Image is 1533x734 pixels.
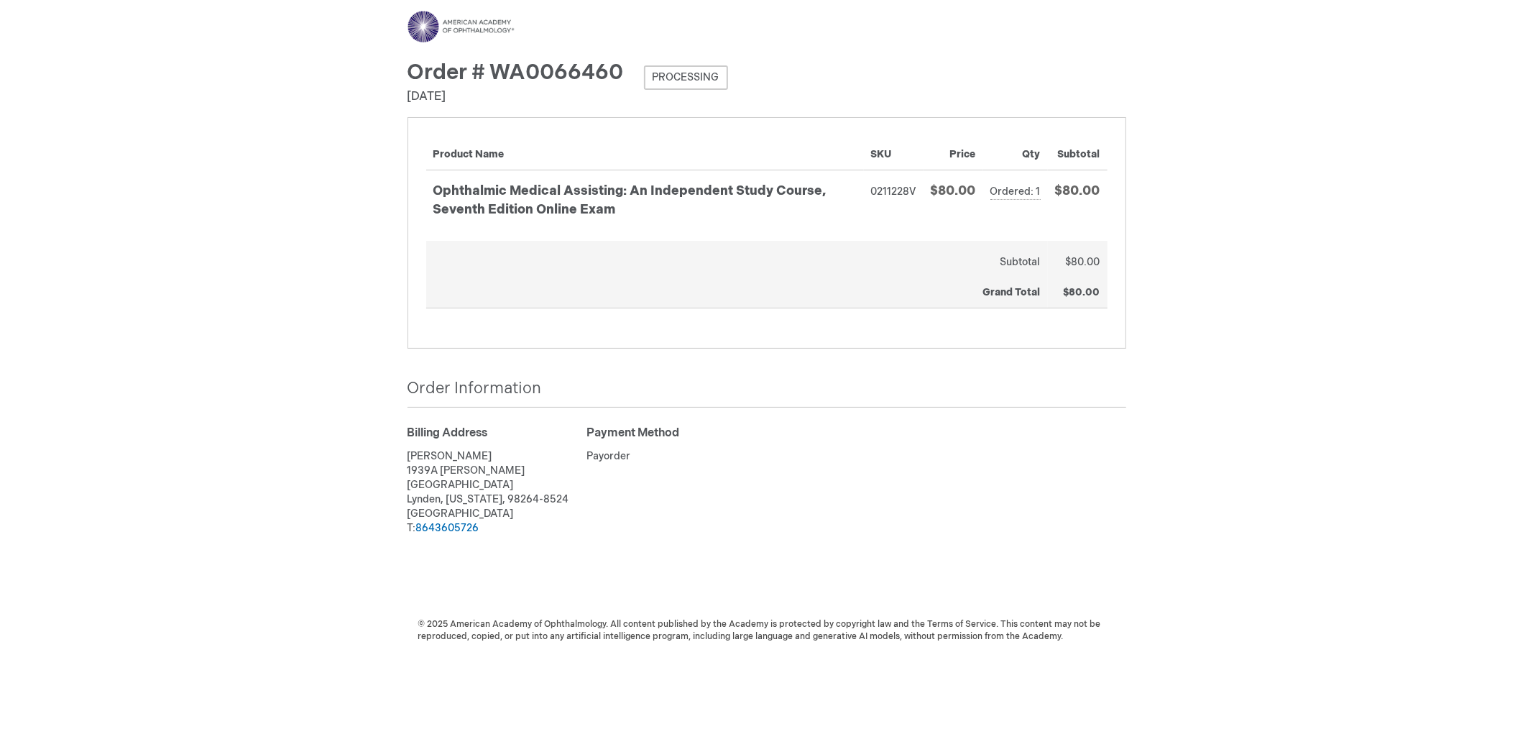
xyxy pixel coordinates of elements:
span: $80.00 [1066,256,1100,268]
span: $80.00 [931,183,976,198]
td: 0211228V [864,170,924,240]
span: $80.00 [1064,286,1100,298]
th: SKU [864,136,924,170]
strong: Grand Total [983,286,1041,298]
dt: Payorder [587,449,767,464]
th: Qty [983,136,1048,170]
address: [PERSON_NAME] 1939A [PERSON_NAME][GEOGRAPHIC_DATA] Lynden, [US_STATE], 98264-8524 [GEOGRAPHIC_DAT... [408,449,587,536]
span: Processing [644,65,728,90]
span: Payment Method [587,426,680,440]
span: Ordered [990,185,1036,198]
span: [DATE] [408,90,446,104]
th: Subtotal [1048,136,1108,170]
span: $80.00 [1055,183,1100,198]
a: 8643605726 [416,522,479,534]
th: Product Name [426,136,864,170]
th: Subtotal [426,241,1048,277]
th: Price [924,136,983,170]
span: © 2025 American Academy of Ophthalmology. All content published by the Academy is protected by co... [408,618,1126,643]
strong: Ophthalmic Medical Assisting: An Independent Study Course, Seventh Edition Online Exam [433,182,857,219]
span: Order # WA0066460 [408,60,624,86]
span: Billing Address [408,426,488,440]
strong: Order Information [408,379,542,398]
span: 1 [1036,185,1041,198]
